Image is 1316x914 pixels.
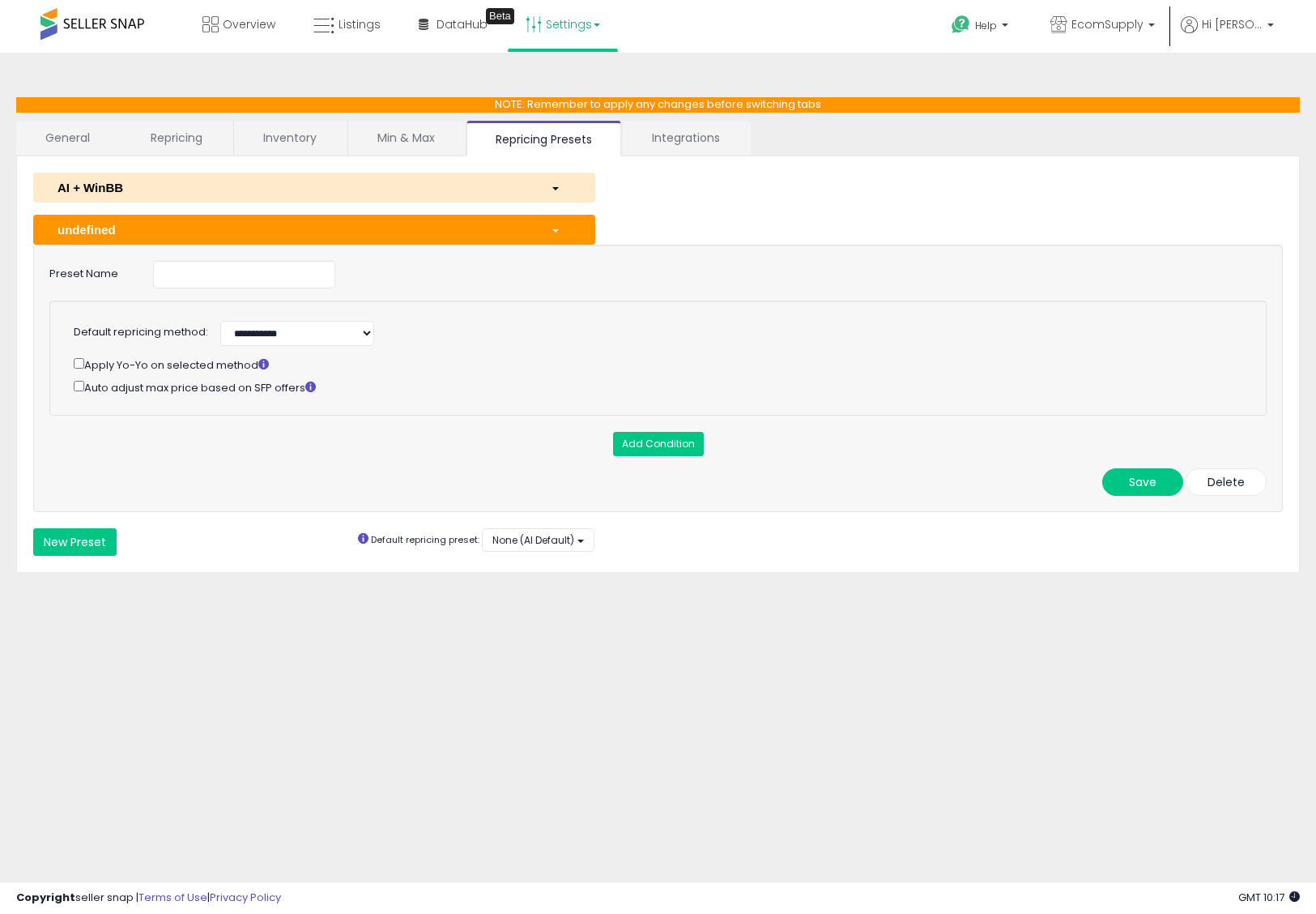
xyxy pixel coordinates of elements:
button: None (AI Default) [482,528,594,552]
button: New Preset [33,528,117,556]
span: Hi [PERSON_NAME] [1202,16,1263,32]
p: NOTE: Remember to apply any changes before switching tabs [16,97,1300,113]
span: DataHub [437,16,488,32]
a: Inventory [234,121,346,155]
button: AI + WinBB [33,173,595,203]
span: Help [975,19,997,32]
span: Listings [339,16,381,32]
small: Default repricing preset: [371,533,479,546]
a: General [16,121,120,155]
a: Min & Max [348,121,464,155]
div: Auto adjust max price based on SFP offers [74,378,1235,395]
span: None (AI Default) [492,533,574,547]
span: Overview [223,16,275,32]
div: Tooltip anchor [486,8,514,24]
i: Get Help [951,15,971,35]
button: Add Condition [613,432,704,456]
a: Integrations [623,121,749,155]
div: Apply Yo-Yo on selected method [74,355,1235,373]
button: Save [1102,468,1183,496]
div: AI + WinBB [45,179,539,196]
button: Delete [1186,468,1267,496]
div: undefined [45,221,539,238]
a: Help [939,2,1024,53]
a: Hi [PERSON_NAME] [1181,16,1274,53]
a: Repricing [121,121,232,155]
a: Repricing Presets [466,121,621,156]
span: EcomSupply [1071,16,1144,32]
button: undefined [33,215,595,245]
label: Preset Name [37,261,141,282]
label: Default repricing method: [74,325,208,340]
